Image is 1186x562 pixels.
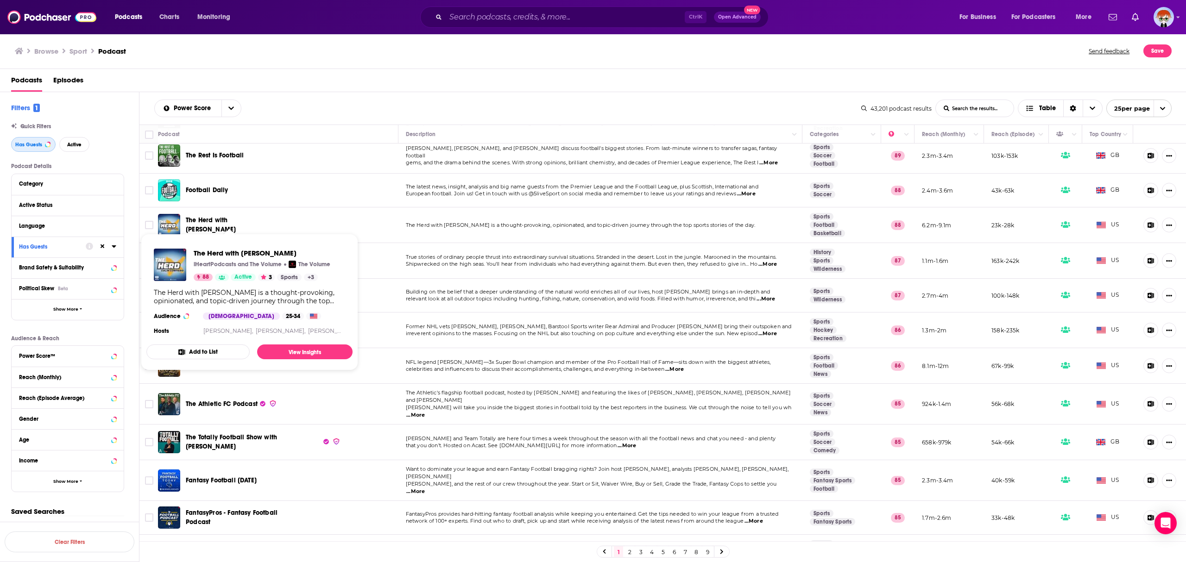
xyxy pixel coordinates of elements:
span: celebrities and influencers to discuss their accomplishments, challenges, and everything in-between [406,366,665,372]
img: The Herd with Colin Cowherd [154,249,186,281]
p: 56k-68k [991,400,1014,408]
a: Wilderness [810,265,845,273]
img: FantasyPros - Fantasy Football Podcast [158,506,180,529]
button: Send feedback [1086,44,1132,57]
span: Toggle select row [145,186,153,194]
button: Show More Button [1162,218,1176,232]
span: Has Guests [15,142,42,147]
span: Episodes [53,73,83,92]
button: Column Actions [1069,129,1080,140]
span: [PERSON_NAME] will take you inside the biggest stories in football told by the best reporters in ... [406,404,792,411]
span: that you don’t. Hosted on Acast. See [DOMAIN_NAME][URL] for more information [406,442,617,449]
a: Sports [810,318,833,325]
p: 2.4m-3.6m [922,187,953,194]
a: Active [231,274,256,281]
div: 25-34 [282,312,304,320]
span: 25 per page [1107,101,1150,116]
button: open menu [1106,100,1172,117]
img: verified Badge [333,437,340,445]
button: Reach (Monthly) [19,371,116,382]
span: Power Score [174,105,214,112]
span: The Herd with [PERSON_NAME] [186,216,236,233]
a: Wilderness [810,296,845,303]
a: Sports [810,430,833,437]
p: 86 [891,325,905,335]
span: GB [1096,151,1119,160]
a: Sports [810,144,833,151]
a: 3 [636,546,645,557]
div: Brand Safety & Suitability [19,264,108,271]
a: Soccer [810,438,835,446]
p: 89 [891,151,905,160]
a: Football Daily [186,186,228,195]
div: Podcast [158,129,180,140]
input: Search podcasts, credits, & more... [446,10,685,25]
p: 87 [891,291,905,300]
button: Show More Button [1162,288,1176,303]
div: Reach (Monthly) [19,374,108,381]
p: 87 [891,256,905,265]
button: open menu [221,100,241,117]
span: ...More [744,518,763,525]
p: 88 [891,220,905,230]
button: Show More Button [1162,183,1176,198]
span: Open Advanced [718,15,757,19]
a: 9 [703,546,712,557]
span: For Business [959,11,996,24]
a: Sports [810,392,833,400]
span: US [1097,400,1119,409]
p: 658k-979k [922,438,952,446]
button: Show More Button [1162,397,1176,412]
h1: Sport [69,47,87,56]
h4: Hosts [154,327,169,335]
span: Building on the belief that a deeper understanding of the natural world enriches all of our lives... [406,288,770,295]
button: Brand Safety & Suitability [19,262,116,273]
button: open menu [1005,10,1069,25]
span: Political Skew [19,285,54,292]
p: Audience & Reach [11,335,124,342]
div: Categories [810,129,839,140]
a: [PERSON_NAME] [308,327,357,334]
a: Charts [153,10,185,25]
span: Charts [159,11,179,24]
span: US [1097,220,1119,230]
a: Soccer [810,191,835,198]
a: Basketball [810,230,845,237]
span: Shipwrecked on the high seas. You'll hear from individuals who had everything against them. But e... [406,261,758,267]
button: Show More Button [1162,323,1176,337]
p: 23k-28k [991,221,1014,229]
span: Table [1039,105,1056,112]
span: US [1097,325,1119,335]
span: [PERSON_NAME], [PERSON_NAME], and [PERSON_NAME] discuss football's biggest stories. From last-min... [406,145,777,159]
p: 2.3m-3.4m [922,476,953,484]
p: 163k-242k [991,257,1020,265]
span: ...More [759,159,778,167]
img: The Totally Football Show with James Richardson [158,431,180,453]
button: Column Actions [901,129,912,140]
button: Age [19,433,116,445]
a: Browse [34,47,58,56]
a: 88 [194,274,213,281]
span: US [1097,361,1119,370]
a: Hockey [810,326,837,334]
button: Show More [12,471,124,492]
span: Monitoring [197,11,230,24]
p: 6.2m-9.1m [922,221,952,229]
div: Has Guests [19,244,80,250]
button: open menu [108,10,154,25]
img: The Athletic FC Podcast [158,393,180,415]
a: Sports [810,257,833,264]
a: Football [810,221,838,229]
button: Column Actions [1035,129,1047,140]
a: 6 [669,546,679,557]
p: 2.3m-3.4m [922,152,953,160]
div: Reach (Episode) [991,129,1035,140]
span: Toggle select row [145,438,153,446]
button: Show More Button [1162,435,1176,450]
span: Toggle select row [145,151,153,160]
p: 158k-235k [991,326,1020,334]
button: 3 [258,274,275,281]
span: European football. Join us! Get in touch with us @5liveSport on social media and remember to leav... [406,190,737,197]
